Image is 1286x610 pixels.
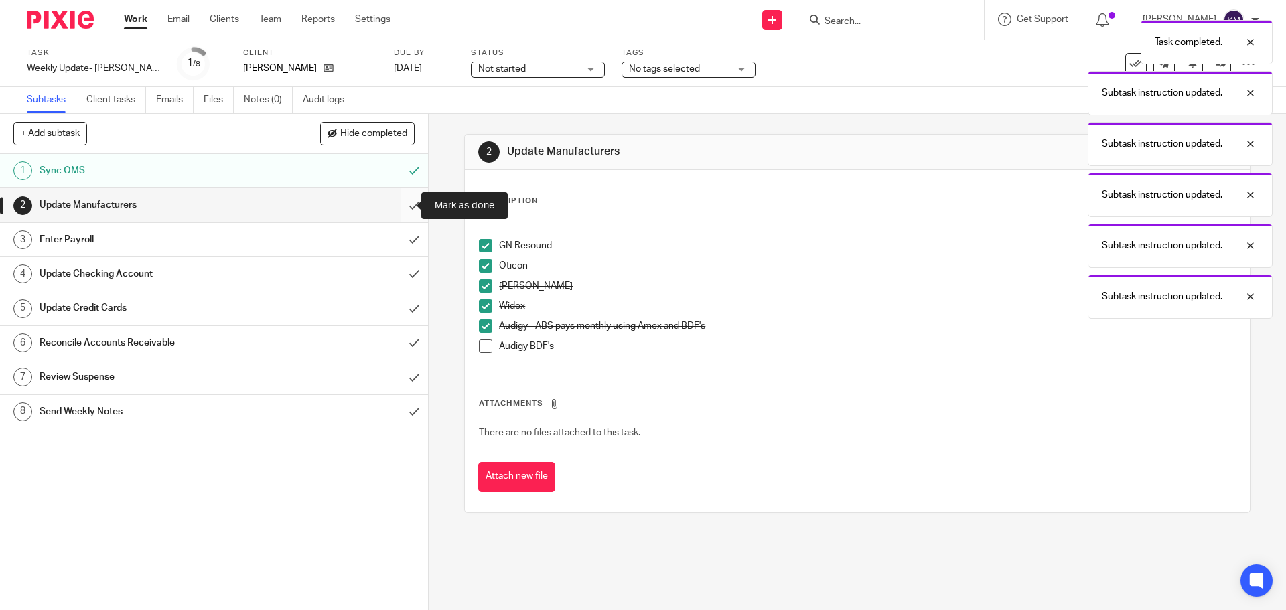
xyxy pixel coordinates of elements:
[320,122,415,145] button: Hide completed
[27,62,161,75] div: Weekly Update- [PERSON_NAME]
[478,64,526,74] span: Not started
[13,161,32,180] div: 1
[13,402,32,421] div: 8
[210,13,239,26] a: Clients
[471,48,605,58] label: Status
[478,462,555,492] button: Attach new file
[40,367,271,387] h1: Review Suspense
[13,368,32,386] div: 7
[13,230,32,249] div: 3
[1102,188,1222,202] p: Subtask instruction updated.
[40,333,271,353] h1: Reconcile Accounts Receivable
[13,299,32,318] div: 5
[204,87,234,113] a: Files
[244,87,293,113] a: Notes (0)
[13,333,32,352] div: 6
[156,87,194,113] a: Emails
[1102,239,1222,252] p: Subtask instruction updated.
[13,196,32,215] div: 2
[243,48,377,58] label: Client
[1155,35,1222,49] p: Task completed.
[187,56,200,71] div: 1
[478,141,500,163] div: 2
[499,339,1235,353] p: Audigy BDF's
[479,428,640,437] span: There are no files attached to this task.
[40,161,271,181] h1: Sync OMS
[303,87,354,113] a: Audit logs
[1102,290,1222,303] p: Subtask instruction updated.
[40,230,271,250] h1: Enter Payroll
[13,264,32,283] div: 4
[394,64,422,73] span: [DATE]
[507,145,886,159] h1: Update Manufacturers
[622,48,756,58] label: Tags
[259,13,281,26] a: Team
[27,62,161,75] div: Weekly Update- Blaising
[27,48,161,58] label: Task
[394,48,454,58] label: Due by
[1223,9,1244,31] img: svg%3E
[167,13,190,26] a: Email
[499,299,1235,313] p: Widex
[193,60,200,68] small: /8
[499,259,1235,273] p: Oticon
[1102,86,1222,100] p: Subtask instruction updated.
[40,264,271,284] h1: Update Checking Account
[27,87,76,113] a: Subtasks
[355,13,390,26] a: Settings
[340,129,407,139] span: Hide completed
[301,13,335,26] a: Reports
[1102,137,1222,151] p: Subtask instruction updated.
[499,279,1235,293] p: [PERSON_NAME]
[40,298,271,318] h1: Update Credit Cards
[499,319,1235,333] p: Audigy - ABS pays monthly using Amex and BDF's
[13,122,87,145] button: + Add subtask
[629,64,700,74] span: No tags selected
[86,87,146,113] a: Client tasks
[40,195,271,215] h1: Update Manufacturers
[27,11,94,29] img: Pixie
[40,402,271,422] h1: Send Weekly Notes
[479,400,543,407] span: Attachments
[499,239,1235,252] p: GN Resound
[124,13,147,26] a: Work
[478,196,538,206] p: Description
[243,62,317,75] p: [PERSON_NAME]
